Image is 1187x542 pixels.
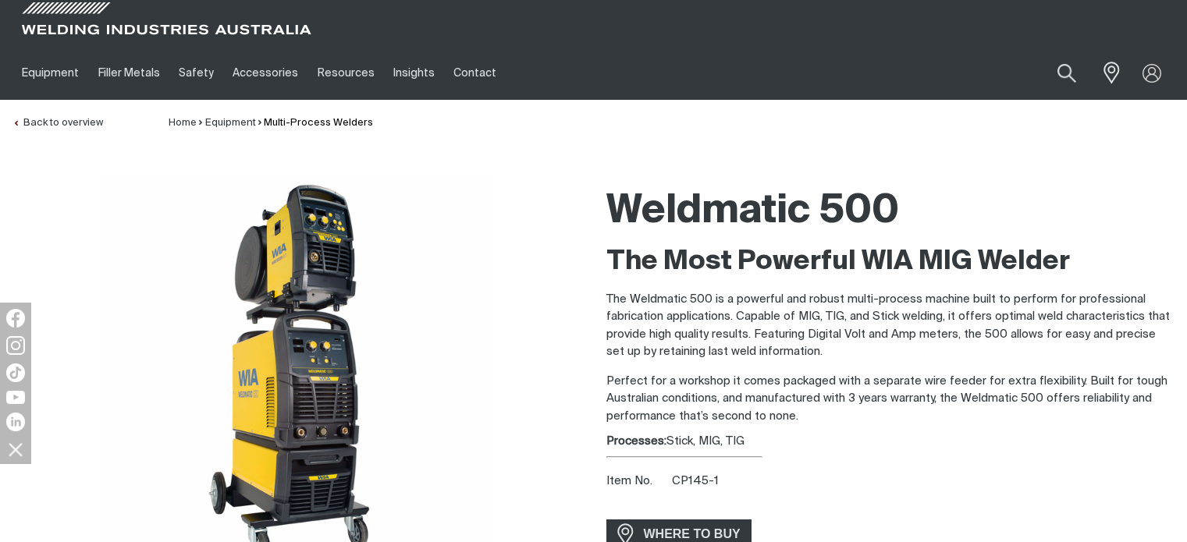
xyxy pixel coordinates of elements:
[169,118,197,128] a: Home
[88,46,169,100] a: Filler Metals
[606,373,1175,426] p: Perfect for a workshop it comes packaged with a separate wire feeder for extra flexibility. Built...
[169,46,223,100] a: Safety
[169,115,373,131] nav: Breadcrumb
[606,435,666,447] strong: Processes:
[606,433,1175,451] div: Stick, MIG, TIG
[444,46,506,100] a: Contact
[12,118,103,128] a: Back to overview of Multi-Process Welders
[223,46,307,100] a: Accessories
[6,413,25,431] img: LinkedIn
[606,291,1175,361] p: The Weldmatic 500 is a powerful and robust multi-process machine built to perform for professiona...
[606,245,1175,279] h2: The Most Powerful WIA MIG Welder
[606,473,670,491] span: Item No.
[12,46,884,100] nav: Main
[672,475,719,487] span: CP145-1
[2,436,29,462] img: hide socials
[384,46,444,100] a: Insights
[264,118,373,128] a: Multi-Process Welders
[1021,55,1093,91] input: Product name or item number...
[205,118,256,128] a: Equipment
[606,186,1175,237] h1: Weldmatic 500
[6,336,25,355] img: Instagram
[6,309,25,328] img: Facebook
[1174,32,1175,33] img: miller
[12,46,88,100] a: Equipment
[308,46,384,100] a: Resources
[6,391,25,404] img: YouTube
[6,363,25,382] img: TikTok
[1040,55,1093,91] button: Search products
